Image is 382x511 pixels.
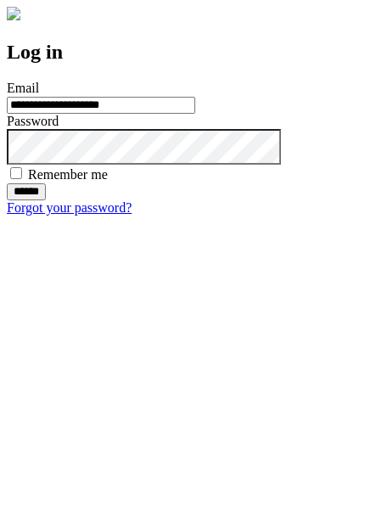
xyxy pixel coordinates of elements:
label: Password [7,114,59,128]
h2: Log in [7,41,375,64]
a: Forgot your password? [7,200,132,215]
img: logo-4e3dc11c47720685a147b03b5a06dd966a58ff35d612b21f08c02c0306f2b779.png [7,7,20,20]
label: Email [7,81,39,95]
label: Remember me [28,167,108,182]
